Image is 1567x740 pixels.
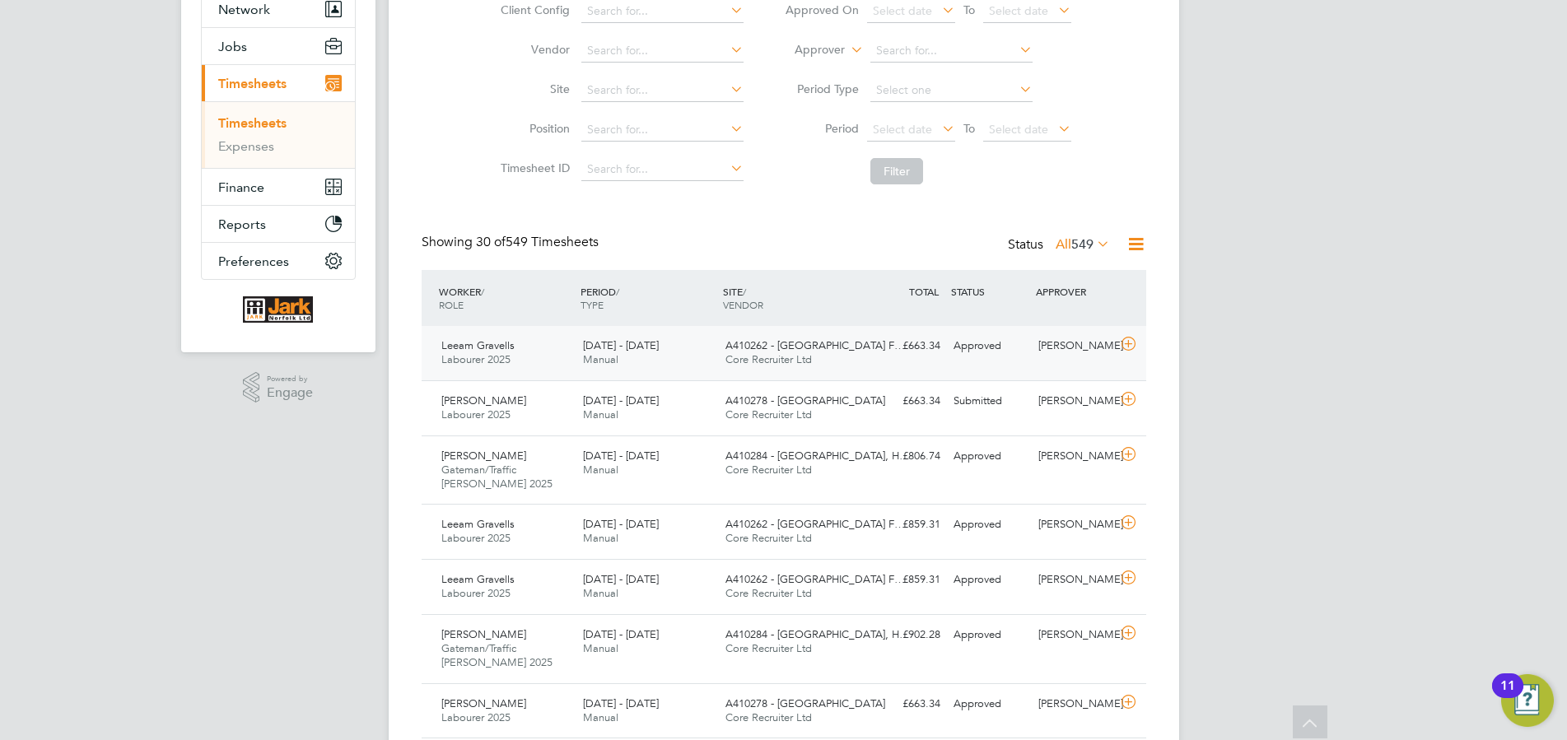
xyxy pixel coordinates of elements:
div: Approved [947,621,1033,649]
div: £902.28 [861,621,947,649]
span: Jobs [218,39,247,54]
span: Core Recruiter Ltd [725,407,812,421]
span: Labourer 2025 [441,586,511,600]
label: Period [785,121,859,136]
span: 549 [1071,236,1094,253]
label: Period Type [785,81,859,96]
span: Manual [583,710,618,724]
span: Core Recruiter Ltd [725,641,812,655]
span: Manual [583,641,618,655]
div: Approved [947,511,1033,538]
span: [PERSON_NAME] [441,627,526,641]
div: £663.34 [861,388,947,415]
span: / [616,285,619,298]
div: Status [1008,234,1113,257]
span: Leeam Gravells [441,338,515,352]
button: Finance [202,169,355,205]
span: Manual [583,586,618,600]
span: Manual [583,352,618,366]
span: Labourer 2025 [441,352,511,366]
div: 11 [1500,686,1515,707]
span: Finance [218,179,264,195]
span: Leeam Gravells [441,517,515,531]
div: APPROVER [1032,277,1117,306]
div: [PERSON_NAME] [1032,511,1117,538]
span: VENDOR [723,298,763,311]
span: ROLE [439,298,464,311]
span: 30 of [476,234,506,250]
span: Labourer 2025 [441,407,511,421]
span: [DATE] - [DATE] [583,572,659,586]
img: corerecruiter-logo-retina.png [243,296,313,323]
div: £859.31 [861,511,947,538]
span: Core Recruiter Ltd [725,710,812,724]
div: Approved [947,691,1033,718]
span: Labourer 2025 [441,710,511,724]
label: Timesheet ID [496,161,570,175]
div: Submitted [947,388,1033,415]
button: Reports [202,206,355,242]
input: Search for... [581,79,744,102]
span: A410284 - [GEOGRAPHIC_DATA], H… [725,627,910,641]
div: [PERSON_NAME] [1032,443,1117,470]
span: Manual [583,463,618,477]
span: A410262 - [GEOGRAPHIC_DATA] F… [725,572,905,586]
div: [PERSON_NAME] [1032,621,1117,649]
input: Select one [870,79,1033,102]
a: Powered byEngage [243,372,313,403]
label: Position [496,121,570,136]
input: Search for... [581,40,744,63]
span: Reports [218,216,266,232]
span: Engage [267,386,313,400]
span: Network [218,2,270,17]
div: [PERSON_NAME] [1032,333,1117,360]
a: Go to home page [201,296,356,323]
button: Open Resource Center, 11 new notifications [1501,674,1554,727]
span: Labourer 2025 [441,531,511,545]
div: Showing [422,234,602,251]
label: Approved On [785,2,859,17]
span: [DATE] - [DATE] [583,449,659,463]
span: Core Recruiter Ltd [725,531,812,545]
label: All [1056,236,1110,253]
label: Vendor [496,42,570,57]
span: [PERSON_NAME] [441,449,526,463]
span: A410278 - [GEOGRAPHIC_DATA] [725,393,885,407]
span: Manual [583,531,618,545]
span: Gateman/Traffic [PERSON_NAME] 2025 [441,463,553,491]
div: Timesheets [202,101,355,168]
span: Timesheets [218,76,287,91]
span: Select date [989,122,1048,137]
button: Preferences [202,243,355,279]
span: To [958,118,980,139]
input: Search for... [581,158,744,181]
span: Core Recruiter Ltd [725,586,812,600]
span: Select date [989,3,1048,18]
button: Timesheets [202,65,355,101]
span: [DATE] - [DATE] [583,696,659,710]
span: A410262 - [GEOGRAPHIC_DATA] F… [725,338,905,352]
span: Select date [873,3,932,18]
span: Leeam Gravells [441,572,515,586]
span: Manual [583,407,618,421]
input: Search for... [581,119,744,142]
span: A410262 - [GEOGRAPHIC_DATA] F… [725,517,905,531]
span: [PERSON_NAME] [441,696,526,710]
a: Expenses [218,138,274,154]
div: STATUS [947,277,1033,306]
span: [DATE] - [DATE] [583,517,659,531]
span: Core Recruiter Ltd [725,463,812,477]
span: TOTAL [909,285,939,298]
span: [PERSON_NAME] [441,393,526,407]
button: Filter [870,158,923,184]
span: A410278 - [GEOGRAPHIC_DATA] [725,696,885,710]
span: [DATE] - [DATE] [583,393,659,407]
div: £663.34 [861,333,947,360]
div: Approved [947,333,1033,360]
span: Gateman/Traffic [PERSON_NAME] 2025 [441,641,553,669]
button: Jobs [202,28,355,64]
span: 549 Timesheets [476,234,599,250]
div: [PERSON_NAME] [1032,691,1117,718]
div: £806.74 [861,443,947,470]
div: WORKER [435,277,577,319]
